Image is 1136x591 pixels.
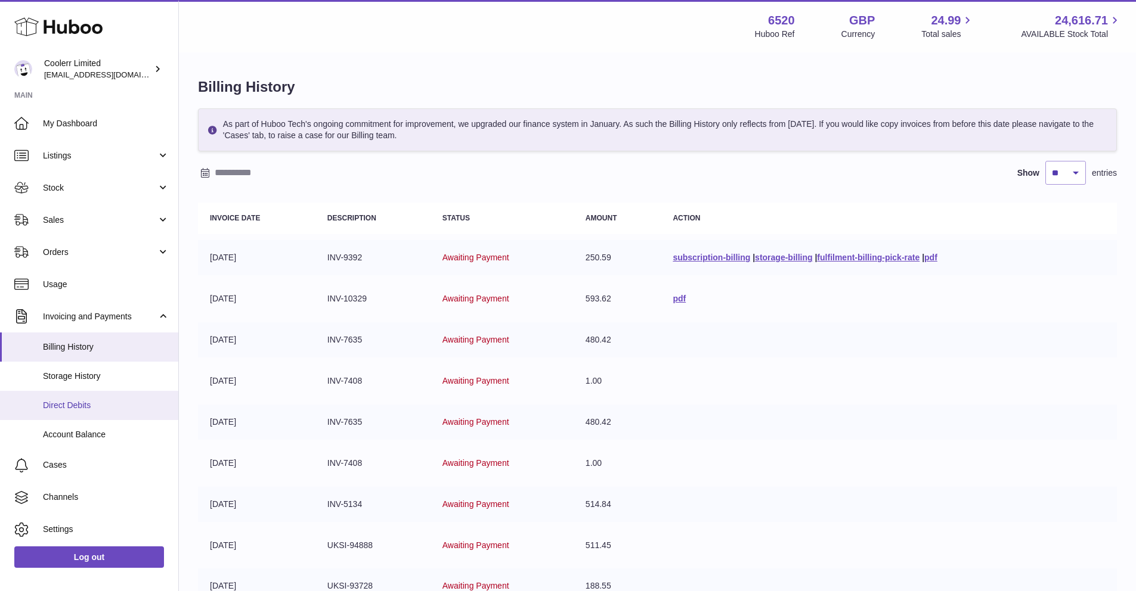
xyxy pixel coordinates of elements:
strong: Invoice Date [210,214,260,222]
span: 24,616.71 [1055,13,1108,29]
span: Direct Debits [43,400,169,411]
span: Listings [43,150,157,161]
strong: Action [673,214,700,222]
td: 480.42 [574,322,661,357]
a: Log out [14,546,164,568]
a: 24,616.71 AVAILABLE Stock Total [1021,13,1122,40]
span: Settings [43,524,169,535]
td: INV-10329 [315,281,431,316]
td: [DATE] [198,240,315,275]
td: INV-9392 [315,240,431,275]
img: alasdair.heath@coolerr.co [14,60,32,78]
td: [DATE] [198,322,315,357]
div: Currency [841,29,875,40]
span: | [922,253,924,262]
a: subscription-billing [673,253,750,262]
span: | [753,253,755,262]
span: Channels [43,492,169,503]
td: UKSI-94888 [315,528,431,563]
td: [DATE] [198,528,315,563]
span: 24.99 [931,13,961,29]
a: pdf [924,253,937,262]
td: INV-7635 [315,405,431,440]
span: | [815,253,817,262]
div: Huboo Ref [755,29,795,40]
span: AVAILABLE Stock Total [1021,29,1122,40]
span: Awaiting Payment [442,458,509,468]
span: Stock [43,182,157,194]
strong: Description [327,214,376,222]
a: storage-billing [755,253,812,262]
td: [DATE] [198,281,315,316]
td: 1.00 [574,363,661,399]
td: INV-5134 [315,487,431,522]
span: entries [1092,167,1117,179]
span: Storage History [43,371,169,382]
span: Sales [43,214,157,226]
a: pdf [673,294,686,303]
strong: 6520 [768,13,795,29]
span: Total sales [921,29,974,40]
span: Awaiting Payment [442,376,509,385]
span: Awaiting Payment [442,540,509,550]
td: 1.00 [574,446,661,481]
td: [DATE] [198,446,315,481]
td: INV-7408 [315,446,431,481]
span: Awaiting Payment [442,253,509,262]
td: 514.84 [574,487,661,522]
span: Billing History [43,341,169,353]
label: Show [1017,167,1039,179]
td: 511.45 [574,528,661,563]
span: Awaiting Payment [442,417,509,427]
div: Coolerr Limited [44,58,151,80]
span: Orders [43,247,157,258]
span: Awaiting Payment [442,499,509,509]
span: My Dashboard [43,118,169,129]
td: INV-7408 [315,363,431,399]
span: Cases [43,459,169,471]
a: fulfilment-billing-pick-rate [817,253,920,262]
span: [EMAIL_ADDRESS][DOMAIN_NAME] [44,70,175,79]
td: INV-7635 [315,322,431,357]
span: Awaiting Payment [442,294,509,303]
div: As part of Huboo Tech's ongoing commitment for improvement, we upgraded our finance system in Jan... [198,108,1117,151]
h1: Billing History [198,77,1117,97]
span: Usage [43,279,169,290]
strong: Amount [586,214,617,222]
td: [DATE] [198,405,315,440]
span: Invoicing and Payments [43,311,157,322]
a: 24.99 Total sales [921,13,974,40]
td: 480.42 [574,405,661,440]
td: 250.59 [574,240,661,275]
td: [DATE] [198,487,315,522]
td: 593.62 [574,281,661,316]
span: Awaiting Payment [442,581,509,590]
strong: GBP [849,13,875,29]
strong: Status [442,214,470,222]
td: [DATE] [198,363,315,399]
span: Awaiting Payment [442,335,509,344]
span: Account Balance [43,429,169,440]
